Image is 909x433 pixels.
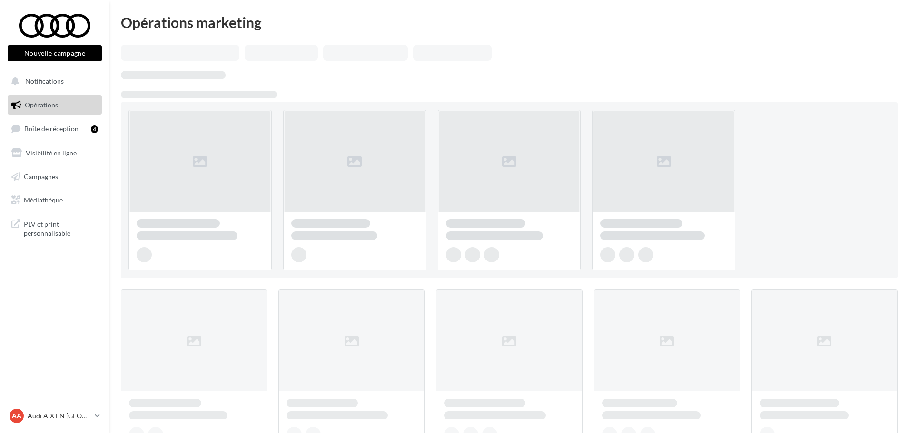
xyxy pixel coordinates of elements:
a: Campagnes [6,167,104,187]
a: Visibilité en ligne [6,143,104,163]
a: PLV et print personnalisable [6,214,104,242]
span: Opérations [25,101,58,109]
div: Opérations marketing [121,15,898,29]
button: Notifications [6,71,100,91]
a: Opérations [6,95,104,115]
div: 4 [91,125,98,133]
a: Médiathèque [6,190,104,210]
span: Boîte de réception [24,125,79,133]
p: Audi AIX EN [GEOGRAPHIC_DATA] [28,411,91,421]
span: Notifications [25,77,64,85]
span: Campagnes [24,172,58,180]
a: Boîte de réception4 [6,118,104,139]
span: Médiathèque [24,196,63,204]
button: Nouvelle campagne [8,45,102,61]
span: PLV et print personnalisable [24,218,98,238]
span: Visibilité en ligne [26,149,77,157]
a: AA Audi AIX EN [GEOGRAPHIC_DATA] [8,407,102,425]
span: AA [12,411,21,421]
